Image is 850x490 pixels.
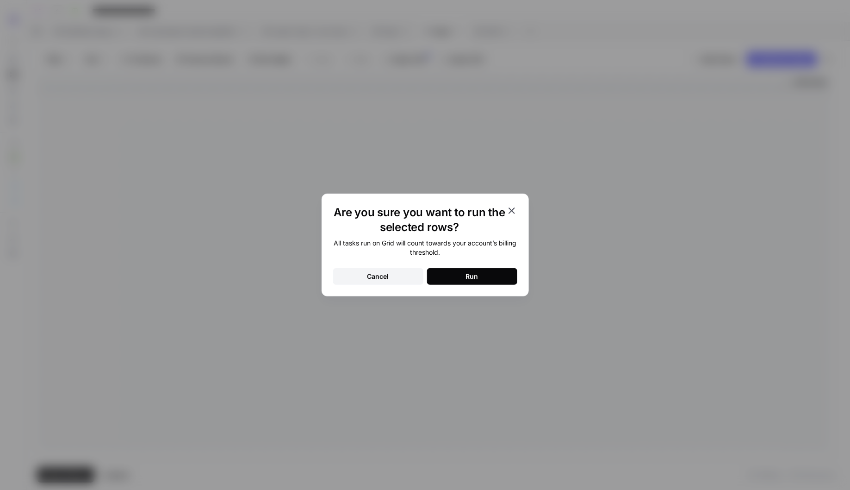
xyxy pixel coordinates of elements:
[333,239,517,257] div: All tasks run on Grid will count towards your account’s billing threshold.
[333,268,423,285] button: Cancel
[333,205,506,235] h1: Are you sure you want to run the selected rows?
[466,272,478,281] div: Run
[367,272,389,281] div: Cancel
[427,268,517,285] button: Run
